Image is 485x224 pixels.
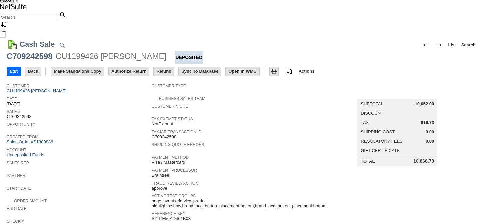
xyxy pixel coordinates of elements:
a: Undeposited Funds [7,152,44,157]
a: Sales Rep [7,161,29,165]
a: Date [7,97,17,101]
a: Start Date [7,186,31,191]
a: Customer Niche [152,104,188,109]
span: Visa / Mastercard [152,160,185,165]
input: Edit [7,67,21,76]
img: add-record.svg [285,67,293,75]
span: 0.00 [426,129,434,135]
a: Customer [7,84,29,88]
a: Check # [7,219,24,224]
a: Active Test Groups [152,194,196,198]
div: C709242598 [7,51,52,62]
a: Account [7,148,26,152]
img: Next [435,41,443,49]
div: CU1199426 [PERSON_NAME] [56,51,166,62]
a: Tax [361,120,369,125]
a: Subtotal [361,101,383,106]
input: Print [270,67,278,76]
a: Payment Processor [152,168,197,173]
img: Quick Find [58,41,66,49]
input: Back [25,67,41,76]
span: Braintree [152,173,169,178]
div: Deposited [175,51,204,64]
span: 816.73 [421,120,434,125]
a: Fraud Review Action [152,181,198,186]
a: Sale # [7,109,20,114]
a: CU1199426 [PERSON_NAME] [7,88,68,93]
a: Opportunity [7,122,35,127]
a: Sales Order #S1309888 [7,139,55,144]
span: 10,052.00 [415,101,434,107]
span: 0.00 [426,139,434,144]
img: Previous [422,41,430,49]
a: Regulatory Fees [361,139,402,144]
a: List [446,40,459,50]
a: Partner [7,173,25,178]
span: page layout:grid view,product highlights:show,brand_acc_button_placement:bottom,brand_acc_button_... [152,198,327,209]
span: approve [152,186,167,191]
input: Sync To Database [179,67,221,76]
input: Open In WMC [226,67,259,76]
a: Created From [7,135,38,139]
a: Gift Certificate [361,148,400,153]
a: TaxJar Transaction ID [152,130,202,134]
a: Total [361,159,375,164]
span: 10,868.73 [413,158,434,164]
a: Search [459,40,478,50]
input: Authorize Return [109,67,149,76]
a: End Date [7,206,27,211]
a: Shipping Quote Errors [152,142,204,147]
a: Discount [361,111,383,116]
a: Business Sales Team [159,96,205,101]
span: C709242598 [152,134,176,140]
a: Customer Type [152,84,186,88]
a: Reference Key [152,211,185,216]
span: NotExempt [152,121,173,127]
a: Tax Exempt Status [152,117,193,121]
a: Actions [296,69,317,74]
img: Print [270,67,278,75]
input: Refund [154,67,174,76]
h1: Cash Sale [20,39,55,50]
a: Order Amount [14,199,47,203]
span: C709242598 [7,114,31,119]
span: SY67F56AD461B03 [152,216,191,221]
span: [DATE] [7,101,20,107]
a: Shipping Cost [361,129,395,134]
a: Payment Method [152,155,189,160]
svg: Search [58,11,66,19]
caption: Summary [357,88,437,99]
input: Make Standalone Copy [51,67,104,76]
